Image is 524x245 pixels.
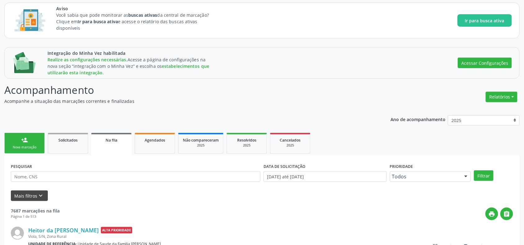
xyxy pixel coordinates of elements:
[264,171,387,182] input: Selecione um intervalo
[28,227,99,234] a: Heitor da [PERSON_NAME]
[11,171,260,182] input: Nome, CNS
[38,192,44,199] i: keyboard_arrow_down
[264,162,305,171] label: DATA DE SOLICITAÇÃO
[183,143,219,148] div: 2025
[78,19,118,24] strong: Ir para busca ativa
[101,227,132,234] span: Alta Prioridade
[56,5,220,12] span: Aviso
[11,227,24,240] img: img
[128,12,157,18] strong: buscas ativas
[12,52,39,74] img: Imagem de CalloutCard
[4,98,365,104] p: Acompanhe a situação das marcações correntes e finalizadas
[12,7,47,34] img: Imagem de CalloutCard
[390,162,413,171] label: Prioridade
[231,143,262,148] div: 2025
[280,138,301,143] span: Cancelados
[237,138,256,143] span: Resolvidos
[56,12,220,31] p: Você sabia que pode monitorar as da central de marcação? Clique em e acesse o relatório das busca...
[392,173,458,180] span: Todos
[489,211,495,217] i: print
[11,190,48,201] button: Mais filtroskeyboard_arrow_down
[391,115,446,123] p: Ano de acompanhamento
[465,17,504,24] span: Ir para busca ativa
[183,138,219,143] span: Não compareceram
[47,50,212,56] span: Integração do Minha Vez habilitada
[504,211,510,217] i: 
[474,170,494,181] button: Filtrar
[28,234,420,239] div: Viola, S/N, Zona Rural
[9,145,40,150] div: Nova marcação
[11,214,60,219] div: Página 1 de 513
[58,138,78,143] span: Solicitados
[275,143,306,148] div: 2025
[47,57,128,63] span: Realize as configurações necessárias.
[11,208,60,214] strong: 7687 marcações na fila
[47,56,212,76] div: Acesse a página de configurações na nova seção “integração com o Minha Vez” e escolha os
[145,138,165,143] span: Agendados
[106,138,117,143] span: Na fila
[486,92,517,102] button: Relatórios
[21,137,28,143] div: person_add
[458,58,512,68] button: Acessar Configurações
[486,208,498,220] button: print
[11,162,32,171] label: PESQUISAR
[4,82,365,98] p: Acompanhamento
[500,208,513,220] button: 
[458,14,512,27] button: Ir para busca ativa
